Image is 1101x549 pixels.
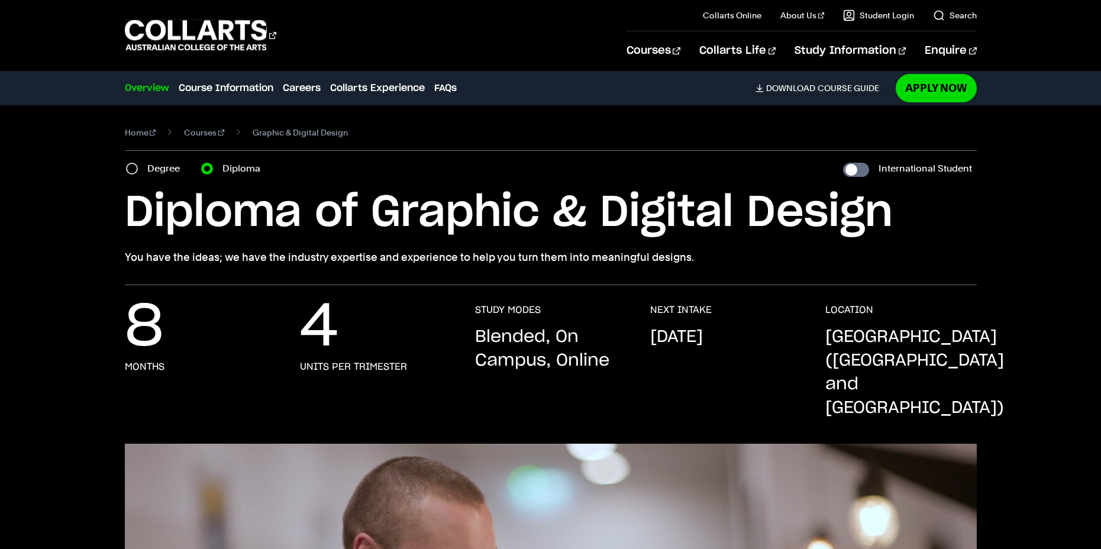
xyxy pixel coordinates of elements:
[780,9,824,21] a: About Us
[843,9,914,21] a: Student Login
[222,160,267,177] label: Diploma
[283,81,321,95] a: Careers
[125,124,156,141] a: Home
[825,325,1004,420] p: [GEOGRAPHIC_DATA] ([GEOGRAPHIC_DATA] and [GEOGRAPHIC_DATA])
[925,31,976,70] a: Enquire
[475,304,541,316] h3: STUDY MODES
[300,361,407,373] h3: units per trimester
[475,325,627,373] p: Blended, On Campus, Online
[125,186,977,240] h1: Diploma of Graphic & Digital Design
[703,9,761,21] a: Collarts Online
[879,160,972,177] label: International Student
[755,83,889,93] a: DownloadCourse Guide
[330,81,425,95] a: Collarts Experience
[795,31,906,70] a: Study Information
[650,304,712,316] h3: NEXT INTAKE
[933,9,977,21] a: Search
[650,325,703,349] p: [DATE]
[125,81,169,95] a: Overview
[253,124,348,141] span: Graphic & Digital Design
[627,31,680,70] a: Courses
[825,304,873,316] h3: LOCATION
[184,124,224,141] a: Courses
[125,18,276,52] div: Go to homepage
[125,361,164,373] h3: months
[896,74,977,102] a: Apply Now
[434,81,457,95] a: FAQs
[147,160,187,177] label: Degree
[766,83,815,93] span: Download
[125,249,977,266] p: You have the ideas; we have the industry expertise and experience to help you turn them into mean...
[125,304,163,351] p: 8
[179,81,273,95] a: Course Information
[300,304,338,351] p: 4
[699,31,776,70] a: Collarts Life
